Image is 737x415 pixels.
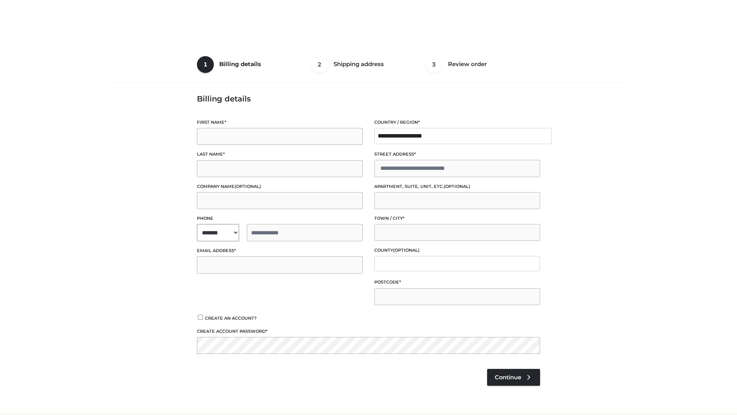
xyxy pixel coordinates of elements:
span: Shipping address [334,60,384,68]
span: Create an account? [205,315,257,321]
label: County [374,247,540,254]
span: Review order [448,60,487,68]
span: Continue [495,374,521,381]
label: Last name [197,151,363,158]
label: Street address [374,151,540,158]
label: Postcode [374,279,540,286]
span: (optional) [444,184,470,189]
label: Company name [197,183,363,190]
span: Billing details [219,60,261,68]
span: (optional) [393,247,420,253]
label: Create account password [197,328,540,335]
h3: Billing details [197,94,540,103]
label: Apartment, suite, unit, etc. [374,183,540,190]
label: Town / City [374,215,540,222]
span: (optional) [235,184,261,189]
label: First name [197,119,363,126]
span: 3 [426,56,443,73]
label: Phone [197,215,363,222]
input: Create an account? [197,315,204,320]
label: Email address [197,247,363,254]
label: Country / Region [374,119,540,126]
span: 1 [197,56,214,73]
span: 2 [311,56,328,73]
a: Continue [487,369,540,386]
